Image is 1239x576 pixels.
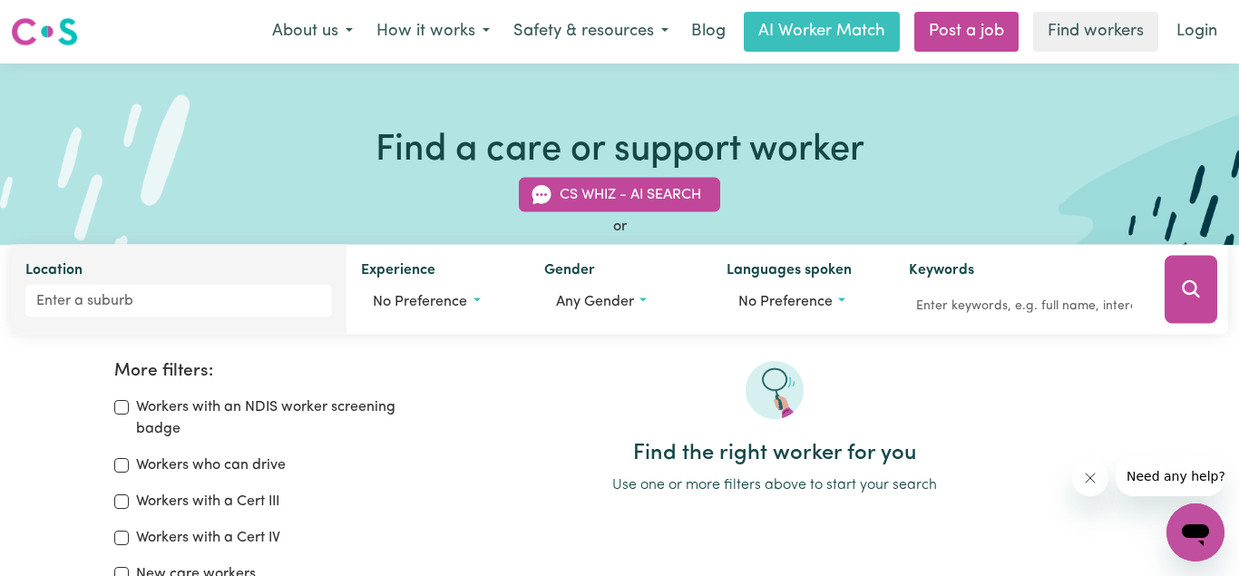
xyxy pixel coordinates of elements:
[424,441,1125,467] h2: Find the right worker for you
[544,259,595,285] label: Gender
[25,259,83,285] label: Location
[1072,460,1108,496] iframe: Close message
[680,12,737,52] a: Blog
[909,259,974,285] label: Keywords
[909,292,1139,320] input: Enter keywords, e.g. full name, interests
[502,13,680,51] button: Safety & resources
[424,474,1125,496] p: Use one or more filters above to start your search
[11,15,78,48] img: Careseekers logo
[114,361,403,382] h2: More filters:
[727,285,880,319] button: Worker language preferences
[136,491,279,513] label: Workers with a Cert III
[727,259,852,285] label: Languages spoken
[738,295,833,309] span: No preference
[136,454,286,476] label: Workers who can drive
[1116,456,1224,496] iframe: Message from company
[11,11,78,53] a: Careseekers logo
[914,12,1019,52] a: Post a job
[1166,503,1224,561] iframe: Button to launch messaging window
[744,12,900,52] a: AI Worker Match
[25,285,332,317] input: Enter a suburb
[11,216,1228,238] div: or
[1033,12,1158,52] a: Find workers
[361,285,514,319] button: Worker experience options
[136,396,403,440] label: Workers with an NDIS worker screening badge
[376,129,864,172] h1: Find a care or support worker
[373,295,467,309] span: No preference
[11,13,110,27] span: Need any help?
[1165,256,1217,324] button: Search
[260,13,365,51] button: About us
[556,295,634,309] span: Any gender
[361,259,435,285] label: Experience
[1166,12,1228,52] a: Login
[544,285,698,319] button: Worker gender preference
[365,13,502,51] button: How it works
[136,527,280,549] label: Workers with a Cert IV
[519,178,720,212] button: CS Whiz - AI Search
